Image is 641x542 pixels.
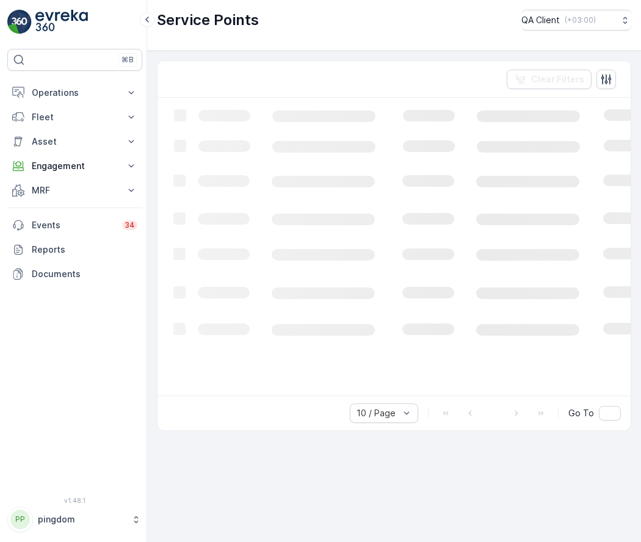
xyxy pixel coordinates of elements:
p: Events [32,219,115,231]
span: Go To [568,407,594,419]
p: Engagement [32,160,118,172]
span: v 1.48.1 [7,497,142,504]
div: PP [10,510,30,529]
p: Service Points [157,10,259,30]
p: Operations [32,87,118,99]
a: Reports [7,237,142,262]
button: Clear Filters [507,70,592,89]
button: Fleet [7,105,142,129]
p: Reports [32,244,137,256]
button: Engagement [7,154,142,178]
p: pingdom [38,513,125,526]
button: MRF [7,178,142,203]
a: Events34 [7,213,142,237]
button: PPpingdom [7,507,142,532]
p: ( +03:00 ) [565,15,596,25]
img: logo [7,10,32,34]
button: Asset [7,129,142,154]
p: QA Client [521,14,560,26]
p: 34 [125,220,135,230]
p: Documents [32,268,137,280]
a: Documents [7,262,142,286]
p: MRF [32,184,118,197]
p: Asset [32,135,118,148]
button: Operations [7,81,142,105]
button: QA Client(+03:00) [521,10,631,31]
p: Fleet [32,111,118,123]
p: Clear Filters [531,73,584,85]
p: ⌘B [121,55,134,65]
img: logo_light-DOdMpM7g.png [35,10,88,34]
